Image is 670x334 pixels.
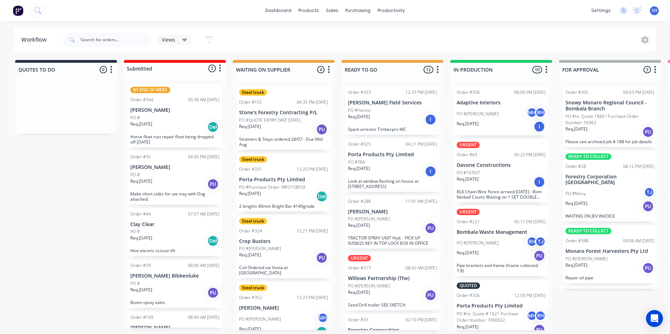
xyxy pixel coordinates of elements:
div: Steel truck [239,218,267,224]
div: PU [642,262,654,274]
div: Order #221 [457,219,480,225]
p: PO #QUOTE EXPIRY DATE [DATE] [239,117,301,123]
div: I [534,176,545,188]
div: Steel truck [239,156,267,163]
p: 2 lengths 40mm Bright Bar 4140grade [239,204,328,209]
p: Clay Clear [130,221,219,227]
p: PO #[PERSON_NAME] [565,256,607,262]
p: Req. [DATE] [348,222,370,229]
p: Req. [DATE] [565,200,587,207]
div: PU [425,223,436,234]
p: Req. [DATE] [130,178,152,184]
p: Seed Drill trailer SEE SKETCH [348,302,437,308]
div: Order #288 [348,198,371,205]
p: PO #[PERSON_NAME] [348,283,390,289]
p: Req. [DATE] [130,287,152,293]
div: Order #35806:00 PM [DATE]Adaptive InteriorsPO #[PERSON_NAME]MHRHReq.[DATE]I [454,86,549,135]
p: Davone Constructions [457,162,546,168]
div: Order #358 [457,89,480,96]
div: I [534,121,545,132]
div: settings [588,5,614,16]
p: PO #[PERSON_NAME] [348,216,390,222]
div: Order #44 [130,211,151,217]
div: Workflow [21,36,50,44]
div: Steel truckOrder #33112:20 PM [DATE]Porta Products Pty LimitedPO #Purchase Order: MPO158018Req.[D... [236,153,331,212]
p: Crop Busters [239,238,328,244]
div: MH [527,310,537,321]
div: Steel truckOrder #32412:21 PM [DATE]Crop BustersPO #[PERSON_NAME]Req.[DATE]PUCoil Ordered via Van... [236,215,331,279]
p: Snowy Monaro Regional Council - Bombala Branch [565,100,654,112]
div: 12:21 PM [DATE] [297,228,328,234]
p: WAITING ON JEV INVOICE [565,213,654,219]
p: Spark arrestor Timberpro MC [348,127,437,132]
p: PO #Missy [565,190,586,197]
p: Adaptive Interiors [457,100,546,106]
p: Req. [DATE] [565,262,587,268]
div: 06:12 PM [DATE] [623,163,654,170]
div: 05:23 PM [DATE] [514,152,546,158]
div: 08:00 AM [DATE] [188,262,219,269]
div: 12:50 PM [DATE] [514,292,546,299]
p: Porta Products Pty Limited [348,152,437,158]
p: Willows Partnership (The) [348,275,437,281]
div: Order #331 [239,166,262,172]
p: [PERSON_NAME] [130,107,219,113]
div: Order #155 [239,99,262,105]
div: READY TO COLLECTOrder #2806:12 PM [DATE]Forestry Corporation [GEOGRAPHIC_DATA]PO #MissyTJReq.[DAT... [563,151,657,222]
img: Factory [13,5,23,16]
div: Order #7008:00 AM [DATE][PERSON_NAME] BibbenlukePO #Req.[DATE]PUBoom spray axles [128,260,222,308]
p: Req. [DATE] [239,252,261,258]
div: Order #325 [348,141,371,147]
div: Order #35312:33 PM [DATE][PERSON_NAME] Field ServicesPO #HennoReq.[DATE]ISpark arrestor Timberpro MC [345,86,440,135]
p: [PERSON_NAME] [239,305,328,311]
div: RH [535,310,546,321]
input: Search for orders... [81,33,150,47]
div: RH [527,236,537,247]
p: Porta Products Pty Limited [457,303,546,309]
p: Forestry Corporation [GEOGRAPHIC_DATA] [565,174,654,186]
div: URGENT [457,209,480,215]
div: URGENT [348,255,371,261]
p: PO #[PERSON_NAME] [457,111,499,117]
p: PO # [130,115,140,121]
p: Repair oil pipe [565,275,654,280]
div: Steel truck [239,89,267,96]
div: Open Intercom Messenger [646,310,663,327]
div: PU [425,290,436,301]
div: 08:42 AM [DATE] [405,265,437,271]
div: BY END OF WEEK [130,87,170,93]
div: Steel truckOrder #15504:35 PM [DATE]Stone's Forestry Contracting P/LPO #QUOTE EXPIRY DATE [DATE]R... [236,86,331,150]
p: Pipe brackets and frame (frame collected 7.8) [457,263,546,273]
div: Order #70 [130,262,151,269]
p: PO #Purchase Order: MPO158018 [239,184,306,190]
div: I [425,114,436,125]
p: Make short sides for ute tray with Dog attached. [130,191,219,202]
p: Req. [DATE] [457,176,479,182]
p: Req. [DATE] [348,165,370,172]
div: Order #35504:03 PM [DATE]Snowy Monaro Regional Council - Bombala BranchPO #re: Quote 1660 / Purch... [563,86,657,147]
p: Req. [DATE] [457,250,479,256]
div: URGENTOrder #6305:23 PM [DATE]Davone ConstructionsPO #1070/7Req.[DATE]IBLK Chain Wire Fence arriv... [454,139,549,202]
div: 04:00 PM [DATE] [188,154,219,160]
div: Order #353 [348,89,371,96]
p: PO # [130,229,140,235]
p: Hire electric scissor lift [130,248,219,253]
p: [PERSON_NAME] [348,209,437,215]
p: Req. [DATE] [457,121,479,127]
p: PO #1070/7 [457,170,480,176]
div: 04:21 PM [DATE] [405,141,437,147]
div: Order #28 [565,163,586,170]
p: PO #[PERSON_NAME] [457,240,499,246]
p: PO #re: Quote # 1621 Purchase Order Number: 7000922 [457,311,527,323]
div: Order #352 [239,294,262,301]
p: PO #[PERSON_NAME] [239,316,281,322]
div: PU [316,124,327,135]
div: 09:08 AM [DATE] [623,238,654,244]
div: Steel truck [239,285,267,291]
div: 12:20 PM [DATE] [297,166,328,172]
div: Order #326 [457,292,480,299]
div: READY TO COLLECTOrder #34809:08 AM [DATE]Monaro Forest Harvesters Pty LtdPO #[PERSON_NAME]Req.[DA... [563,225,657,283]
p: Coil Ordered via Vania at [GEOGRAPHIC_DATA] [239,265,328,275]
div: Order #348 [565,238,588,244]
div: 12:33 PM [DATE] [405,89,437,96]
